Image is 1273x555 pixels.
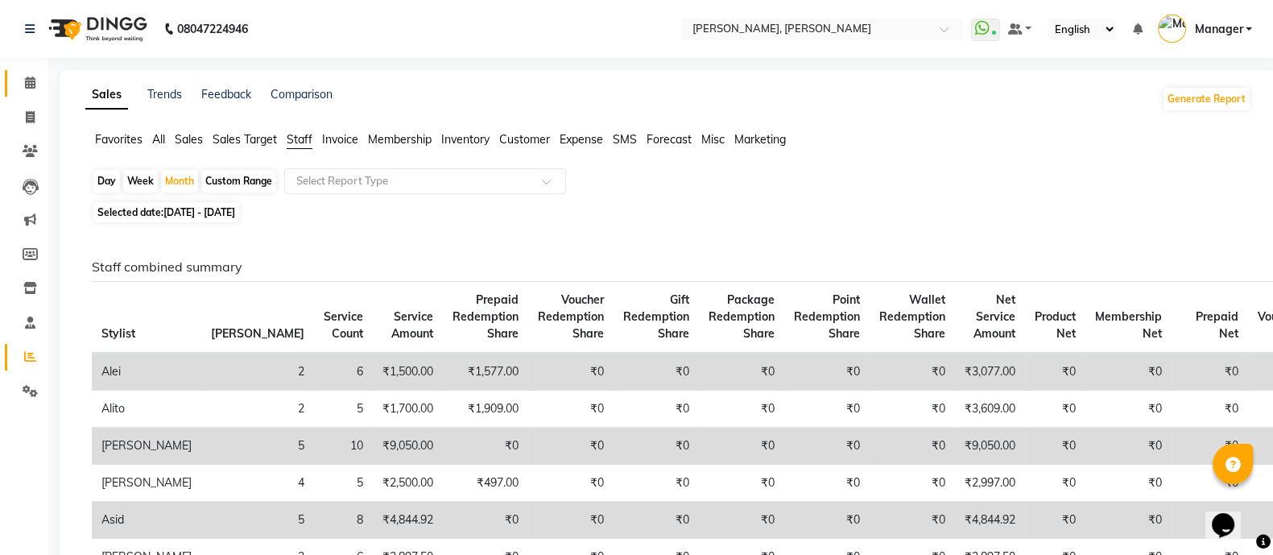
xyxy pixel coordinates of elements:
[314,391,373,428] td: 5
[955,391,1025,428] td: ₹3,609.00
[701,132,725,147] span: Misc
[177,6,248,52] b: 08047224946
[528,465,614,502] td: ₹0
[1194,21,1242,38] span: Manager
[314,353,373,391] td: 6
[161,170,198,193] div: Month
[1172,465,1248,502] td: ₹0
[784,465,870,502] td: ₹0
[373,391,443,428] td: ₹1,700.00
[163,206,235,218] span: [DATE] - [DATE]
[699,465,784,502] td: ₹0
[1025,502,1085,539] td: ₹0
[123,170,158,193] div: Week
[614,465,699,502] td: ₹0
[499,132,550,147] span: Customer
[201,170,276,193] div: Custom Range
[201,87,251,101] a: Feedback
[201,502,314,539] td: 5
[101,326,135,341] span: Stylist
[443,502,528,539] td: ₹0
[955,428,1025,465] td: ₹9,050.00
[528,353,614,391] td: ₹0
[201,353,314,391] td: 2
[1085,502,1172,539] td: ₹0
[1025,465,1085,502] td: ₹0
[368,132,432,147] span: Membership
[201,428,314,465] td: 5
[955,465,1025,502] td: ₹2,997.00
[614,502,699,539] td: ₹0
[784,428,870,465] td: ₹0
[373,502,443,539] td: ₹4,844.92
[211,326,304,341] span: [PERSON_NAME]
[453,292,519,341] span: Prepaid Redemption Share
[955,502,1025,539] td: ₹4,844.92
[443,391,528,428] td: ₹1,909.00
[373,353,443,391] td: ₹1,500.00
[1205,491,1257,539] iframe: chat widget
[560,132,603,147] span: Expense
[614,428,699,465] td: ₹0
[870,428,955,465] td: ₹0
[1035,309,1076,341] span: Product Net
[1172,353,1248,391] td: ₹0
[1025,353,1085,391] td: ₹0
[709,292,775,341] span: Package Redemption Share
[147,87,182,101] a: Trends
[322,132,358,147] span: Invoice
[1172,428,1248,465] td: ₹0
[870,391,955,428] td: ₹0
[623,292,689,341] span: Gift Redemption Share
[1025,428,1085,465] td: ₹0
[1085,428,1172,465] td: ₹0
[784,391,870,428] td: ₹0
[92,353,201,391] td: Alei
[93,202,239,222] span: Selected date:
[287,132,312,147] span: Staff
[201,391,314,428] td: 2
[314,502,373,539] td: 8
[973,292,1015,341] span: Net Service Amount
[1085,353,1172,391] td: ₹0
[201,465,314,502] td: 4
[391,309,433,341] span: Service Amount
[784,502,870,539] td: ₹0
[92,465,201,502] td: [PERSON_NAME]
[443,465,528,502] td: ₹497.00
[699,428,784,465] td: ₹0
[528,428,614,465] td: ₹0
[614,353,699,391] td: ₹0
[314,465,373,502] td: 5
[699,502,784,539] td: ₹0
[373,465,443,502] td: ₹2,500.00
[1085,391,1172,428] td: ₹0
[324,309,363,341] span: Service Count
[93,170,120,193] div: Day
[528,391,614,428] td: ₹0
[1085,465,1172,502] td: ₹0
[528,502,614,539] td: ₹0
[152,132,165,147] span: All
[870,465,955,502] td: ₹0
[95,132,143,147] span: Favorites
[613,132,637,147] span: SMS
[794,292,860,341] span: Point Redemption Share
[314,428,373,465] td: 10
[1172,502,1248,539] td: ₹0
[443,353,528,391] td: ₹1,577.00
[373,428,443,465] td: ₹9,050.00
[1158,14,1186,43] img: Manager
[1196,309,1238,341] span: Prepaid Net
[734,132,786,147] span: Marketing
[213,132,277,147] span: Sales Target
[699,353,784,391] td: ₹0
[784,353,870,391] td: ₹0
[441,132,490,147] span: Inventory
[955,353,1025,391] td: ₹3,077.00
[538,292,604,341] span: Voucher Redemption Share
[92,502,201,539] td: Asid
[85,81,128,110] a: Sales
[1163,88,1250,110] button: Generate Report
[1095,309,1162,341] span: Membership Net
